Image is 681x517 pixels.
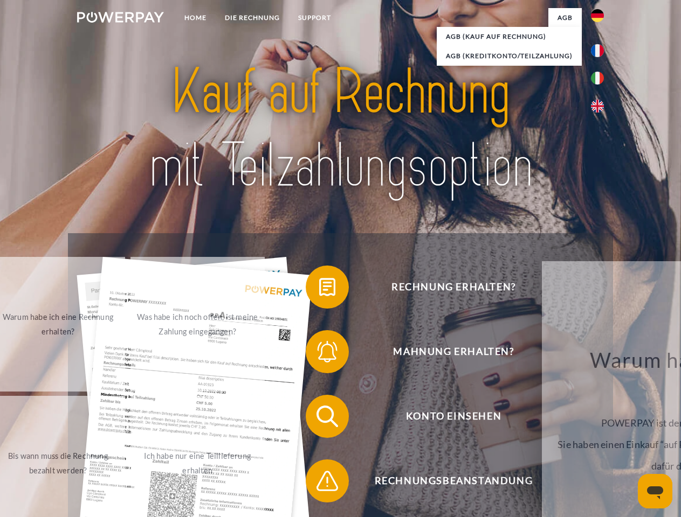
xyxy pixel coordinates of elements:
a: AGB (Kreditkonto/Teilzahlung) [437,46,582,66]
a: DIE RECHNUNG [216,8,289,27]
a: agb [548,8,582,27]
a: Was habe ich noch offen, ist meine Zahlung eingegangen? [130,257,265,392]
div: Was habe ich noch offen, ist meine Zahlung eingegangen? [137,310,258,339]
button: Rechnungsbeanstandung [306,459,586,502]
a: AGB (Kauf auf Rechnung) [437,27,582,46]
div: Ich habe nur eine Teillieferung erhalten [137,449,258,478]
img: qb_search.svg [314,403,341,430]
img: de [591,9,604,22]
img: logo-powerpay-white.svg [77,12,164,23]
img: it [591,72,604,85]
button: Konto einsehen [306,395,586,438]
img: qb_warning.svg [314,467,341,494]
a: SUPPORT [289,8,340,27]
span: Konto einsehen [321,395,586,438]
img: title-powerpay_de.svg [103,52,578,206]
img: fr [591,44,604,57]
iframe: Schaltfläche zum Öffnen des Messaging-Fensters [638,474,672,508]
a: Home [175,8,216,27]
img: en [591,100,604,113]
span: Rechnungsbeanstandung [321,459,586,502]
